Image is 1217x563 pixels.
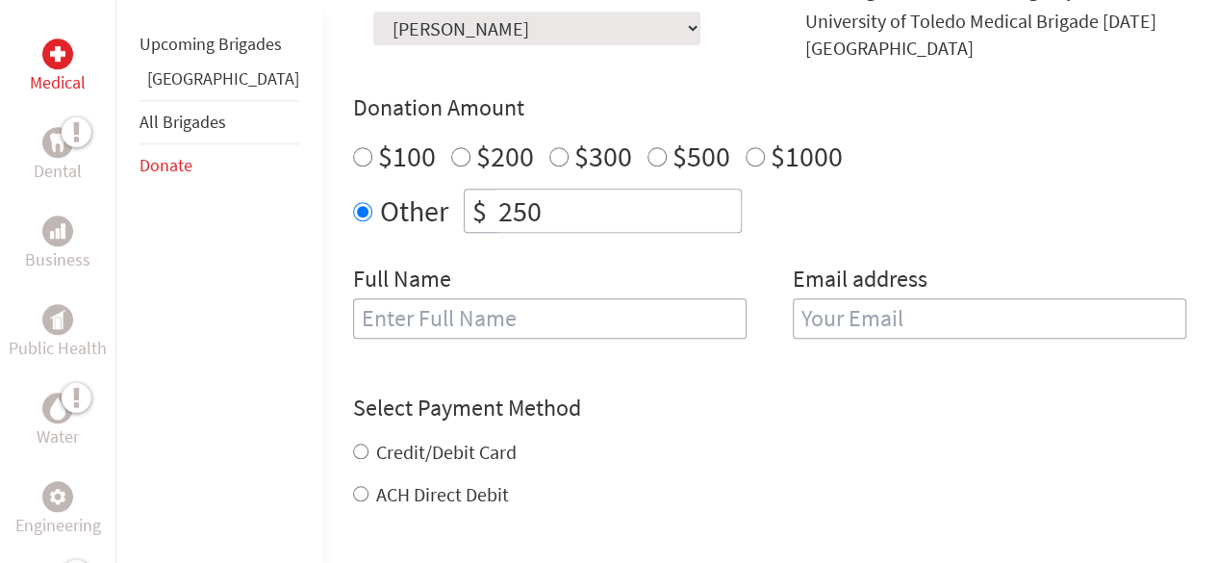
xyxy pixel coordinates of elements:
div: Engineering [42,481,73,512]
label: $1000 [771,138,843,174]
a: Donate [139,154,192,176]
img: Engineering [50,489,65,504]
label: ACH Direct Debit [376,482,509,506]
label: $500 [672,138,730,174]
a: WaterWater [37,393,79,450]
p: Dental [34,158,82,185]
li: Upcoming Brigades [139,23,299,65]
img: Dental [50,133,65,151]
h4: Donation Amount [353,92,1186,123]
img: Water [50,397,65,419]
a: DentalDental [34,127,82,185]
a: All Brigades [139,111,226,133]
img: Public Health [50,310,65,329]
p: Water [37,423,79,450]
input: Your Email [793,298,1186,339]
label: Credit/Debit Card [376,440,517,464]
li: All Brigades [139,100,299,144]
div: Dental [42,127,73,158]
img: Medical [50,46,65,62]
li: Donate [139,144,299,187]
label: $300 [574,138,632,174]
img: Business [50,223,65,239]
a: [GEOGRAPHIC_DATA] [147,67,299,90]
div: Medical [42,38,73,69]
a: Public HealthPublic Health [9,304,107,362]
p: Business [25,246,90,273]
div: Public Health [42,304,73,335]
div: $ [465,190,494,232]
input: Enter Amount [494,190,741,232]
div: University of Toledo Medical Brigade [DATE] [GEOGRAPHIC_DATA] [805,8,1186,62]
a: Upcoming Brigades [139,33,282,55]
a: BusinessBusiness [25,216,90,273]
h4: Select Payment Method [353,393,1186,423]
p: Engineering [15,512,101,539]
a: MedicalMedical [30,38,86,96]
label: Full Name [353,264,451,298]
label: Email address [793,264,927,298]
li: Guatemala [139,65,299,100]
p: Public Health [9,335,107,362]
div: Business [42,216,73,246]
label: $100 [378,138,436,174]
p: Medical [30,69,86,96]
input: Enter Full Name [353,298,747,339]
label: $200 [476,138,534,174]
div: Water [42,393,73,423]
label: Other [380,189,448,233]
a: EngineeringEngineering [15,481,101,539]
